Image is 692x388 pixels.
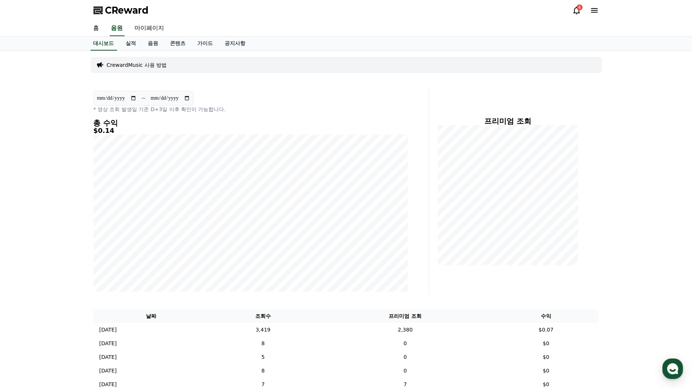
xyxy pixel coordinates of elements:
th: 프리미엄 조회 [317,309,493,323]
td: 0 [317,364,493,378]
a: 음원 [142,37,164,51]
a: 가이드 [192,37,219,51]
td: 0 [317,337,493,350]
a: 실적 [120,37,142,51]
h5: $0.14 [93,127,408,134]
p: ~ [141,94,146,103]
td: $0 [494,350,599,364]
th: 날짜 [93,309,209,323]
a: CReward [93,4,149,16]
p: [DATE] [99,340,117,347]
a: 홈 [88,21,105,36]
h4: 총 수익 [93,119,408,127]
td: $0.07 [494,323,599,337]
a: 콘텐츠 [164,37,192,51]
a: 대시보드 [91,37,117,51]
div: 4 [577,4,583,10]
td: 3,419 [209,323,317,337]
p: [DATE] [99,353,117,361]
h4: 프리미엄 조회 [435,117,581,125]
p: [DATE] [99,367,117,375]
td: 5 [209,350,317,364]
span: 설정 [114,245,123,251]
a: 홈 [2,234,49,253]
td: 0 [317,350,493,364]
span: CReward [105,4,149,16]
td: $0 [494,364,599,378]
a: 대화 [49,234,95,253]
th: 수익 [494,309,599,323]
a: CrewardMusic 사용 방법 [107,61,167,69]
a: 음원 [110,21,125,36]
span: 대화 [68,245,76,251]
p: * 영상 조회 발생일 기준 D+3일 이후 확인이 가능합니다. [93,106,408,113]
th: 조회수 [209,309,317,323]
td: $0 [494,337,599,350]
p: [DATE] [99,326,117,334]
span: 홈 [23,245,28,251]
a: 마이페이지 [129,21,170,36]
td: 2,380 [317,323,493,337]
a: 4 [572,6,581,15]
td: 8 [209,364,317,378]
a: 공지사항 [219,37,252,51]
td: 8 [209,337,317,350]
a: 설정 [95,234,142,253]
